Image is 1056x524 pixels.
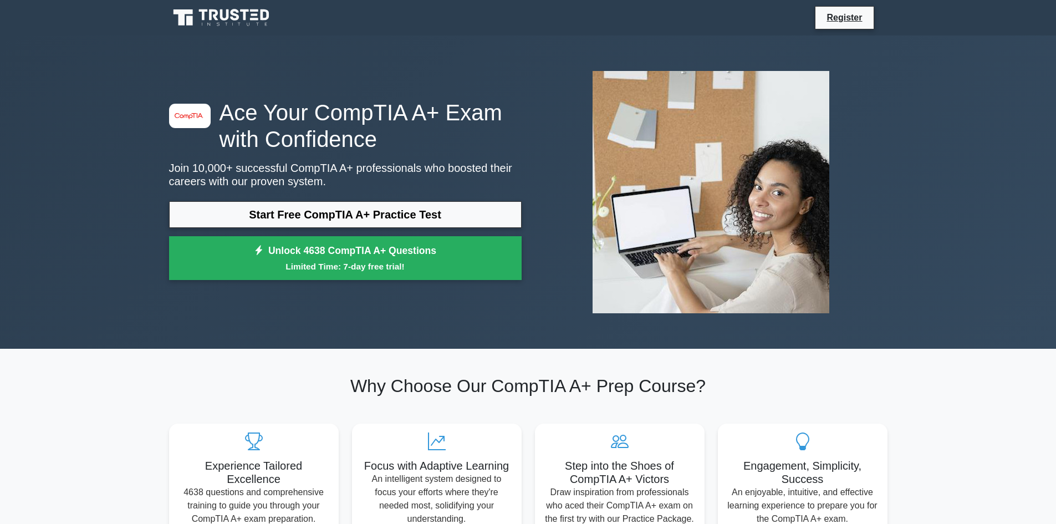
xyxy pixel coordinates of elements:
h1: Ace Your CompTIA A+ Exam with Confidence [169,99,522,152]
a: Register [820,11,869,24]
h5: Engagement, Simplicity, Success [727,459,879,486]
h5: Experience Tailored Excellence [178,459,330,486]
small: Limited Time: 7-day free trial! [183,260,508,273]
h5: Focus with Adaptive Learning [361,459,513,472]
a: Start Free CompTIA A+ Practice Test [169,201,522,228]
h2: Why Choose Our CompTIA A+ Prep Course? [169,375,887,396]
p: Join 10,000+ successful CompTIA A+ professionals who boosted their careers with our proven system. [169,161,522,188]
h5: Step into the Shoes of CompTIA A+ Victors [544,459,696,486]
a: Unlock 4638 CompTIA A+ QuestionsLimited Time: 7-day free trial! [169,236,522,281]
